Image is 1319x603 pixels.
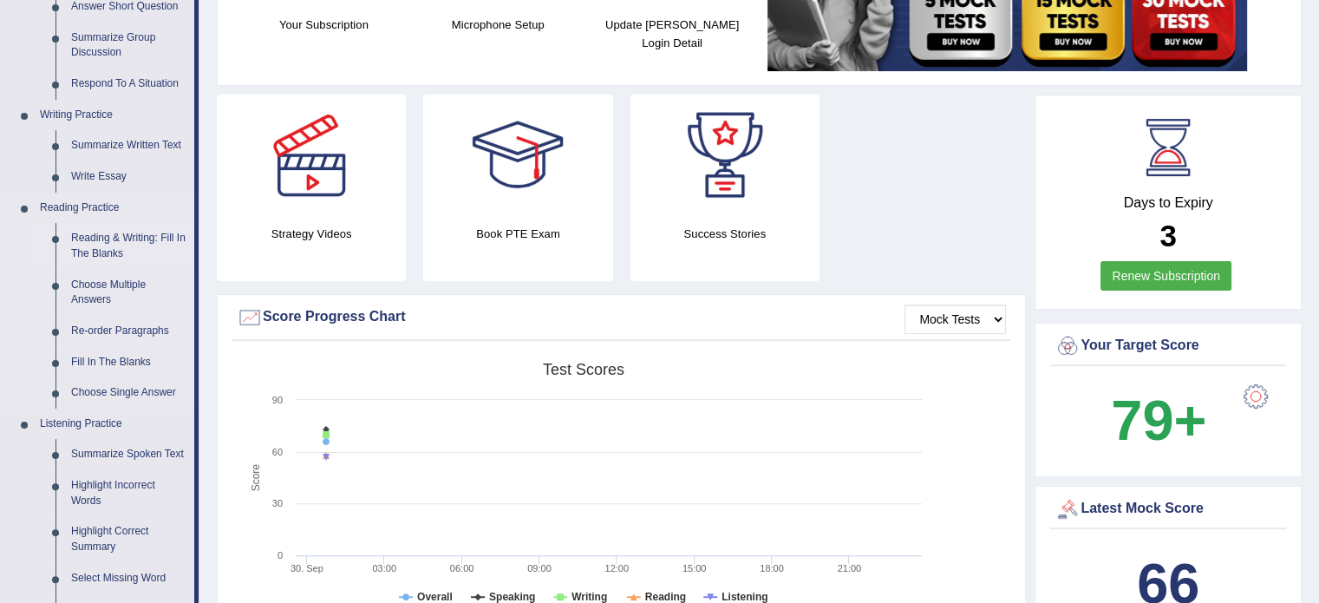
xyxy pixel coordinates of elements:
[63,223,194,269] a: Reading & Writing: Fill In The Blanks
[63,130,194,161] a: Summarize Written Text
[63,563,194,594] a: Select Missing Word
[1159,219,1176,252] b: 3
[682,563,707,574] text: 15:00
[838,563,862,574] text: 21:00
[423,225,612,243] h4: Book PTE Exam
[604,563,629,574] text: 12:00
[372,563,396,574] text: 03:00
[217,225,406,243] h4: Strategy Videos
[571,591,607,603] tspan: Writing
[450,563,474,574] text: 06:00
[272,395,283,405] text: 90
[63,377,194,409] a: Choose Single Answer
[417,591,453,603] tspan: Overall
[594,16,751,52] h4: Update [PERSON_NAME] Login Detail
[278,550,283,560] text: 0
[543,361,624,378] tspan: Test scores
[32,409,194,440] a: Listening Practice
[527,563,552,574] text: 09:00
[760,563,784,574] text: 18:00
[32,100,194,131] a: Writing Practice
[63,347,194,378] a: Fill In The Blanks
[63,439,194,470] a: Summarize Spoken Text
[63,316,194,347] a: Re-order Paragraphs
[1055,195,1282,211] h4: Days to Expiry
[245,16,402,34] h4: Your Subscription
[1055,496,1282,522] div: Latest Mock Score
[63,161,194,193] a: Write Essay
[1111,389,1206,452] b: 79+
[32,193,194,224] a: Reading Practice
[291,563,323,574] tspan: 30. Sep
[489,591,535,603] tspan: Speaking
[63,470,194,516] a: Highlight Incorrect Words
[272,498,283,508] text: 30
[63,23,194,69] a: Summarize Group Discussion
[722,591,767,603] tspan: Listening
[1100,261,1231,291] a: Renew Subscription
[250,464,262,492] tspan: Score
[630,225,819,243] h4: Success Stories
[63,270,194,316] a: Choose Multiple Answers
[237,305,1006,331] div: Score Progress Chart
[645,591,686,603] tspan: Reading
[63,69,194,100] a: Respond To A Situation
[272,447,283,457] text: 60
[1055,333,1282,359] div: Your Target Score
[420,16,577,34] h4: Microphone Setup
[63,516,194,562] a: Highlight Correct Summary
